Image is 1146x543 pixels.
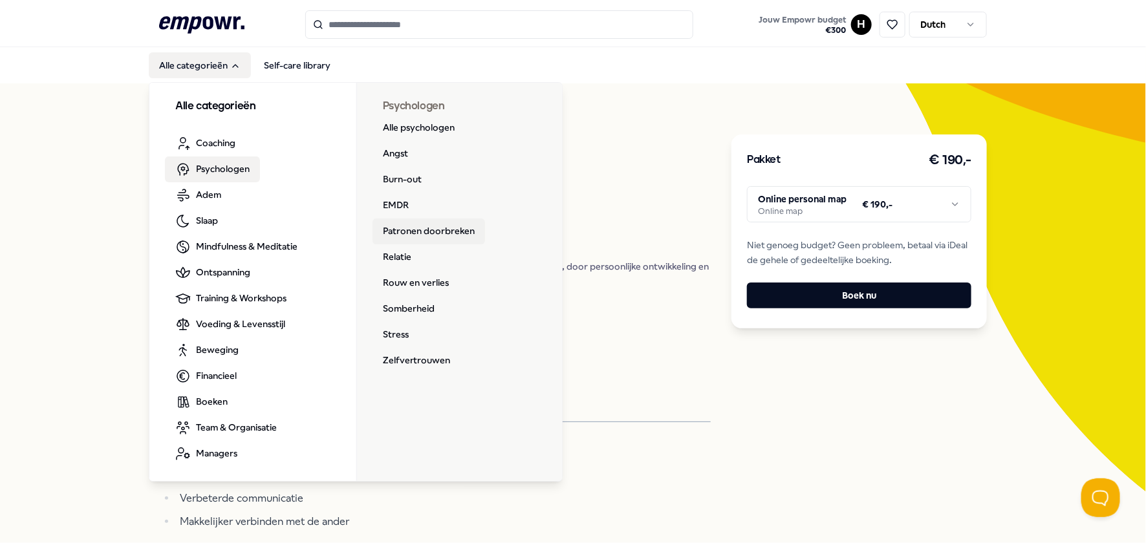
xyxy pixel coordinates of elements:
a: Somberheid [373,296,445,322]
span: Training & Workshops [196,291,286,305]
button: Boek nu [747,282,971,308]
a: Financieel [165,363,247,389]
a: Voeding & Levensstijl [165,312,296,337]
button: Alle categorieën [149,52,251,78]
a: EMDR [373,193,419,218]
a: Stress [373,322,419,348]
span: Financieel [196,368,237,383]
span: Mindfulness & Meditatie [196,239,297,253]
span: Psychologen [196,162,250,176]
a: Managers [165,441,248,467]
a: Angst [373,141,418,167]
a: Relatie [373,244,422,270]
a: Boeken [165,389,238,415]
span: € 300 [759,25,846,36]
h3: Psychologen [383,98,537,115]
a: Training & Workshops [165,286,297,312]
a: Ontspanning [165,260,261,286]
input: Search for products, categories or subcategories [305,10,693,39]
a: Slaap [165,208,228,234]
span: Beweging [196,343,239,357]
div: Alle categorieën [149,83,563,482]
a: Jouw Empowr budget€300 [753,11,851,38]
a: Coaching [165,131,246,156]
a: Beweging [165,337,249,363]
span: Voeding & Levensstijl [196,317,285,331]
span: Adem [196,187,221,202]
a: Patronen doorbreken [373,218,485,244]
span: Boeken [196,394,228,409]
span: Slaap [196,213,218,228]
a: Team & Organisatie [165,415,287,441]
h3: € 190,- [929,150,972,171]
button: Jouw Empowr budget€300 [756,12,849,38]
a: Burn-out [373,167,432,193]
span: Niet genoeg budget? Geen probleem, betaal via iDeal de gehele of gedeeltelijke boeking. [747,238,971,267]
a: Zelfvertrouwen [373,348,460,374]
nav: Main [149,52,341,78]
span: Ontspanning [196,265,250,279]
span: Coaching [196,136,235,150]
a: Self-care library [254,52,341,78]
li: Verbeterde communicatie [176,489,579,507]
button: H [851,14,872,35]
a: Alle psychologen [373,115,465,141]
h3: Alle categorieën [175,98,330,115]
a: Psychologen [165,156,260,182]
a: Mindfulness & Meditatie [165,234,308,260]
li: Makkelijker verbinden met de ander [176,513,579,531]
span: Jouw Empowr budget [759,15,846,25]
a: Rouw en verlies [373,270,459,296]
span: Managers [196,446,237,460]
span: Team & Organisatie [196,420,277,434]
iframe: Help Scout Beacon - Open [1081,478,1120,517]
a: Adem [165,182,232,208]
h3: Pakket [747,152,781,169]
